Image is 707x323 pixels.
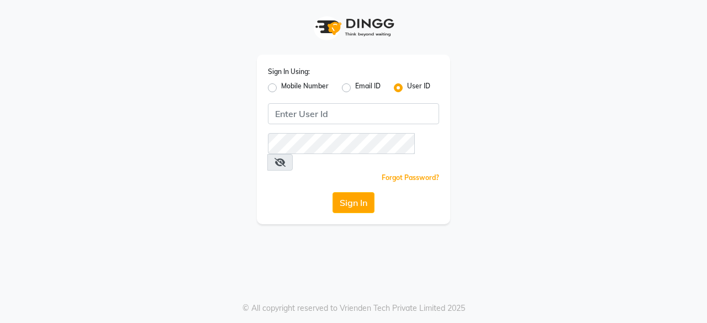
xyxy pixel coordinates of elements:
label: Email ID [355,81,381,94]
label: Mobile Number [281,81,329,94]
input: Username [268,133,415,154]
a: Forgot Password? [382,173,439,182]
label: User ID [407,81,430,94]
input: Username [268,103,439,124]
button: Sign In [333,192,374,213]
img: logo1.svg [309,11,398,44]
label: Sign In Using: [268,67,310,77]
